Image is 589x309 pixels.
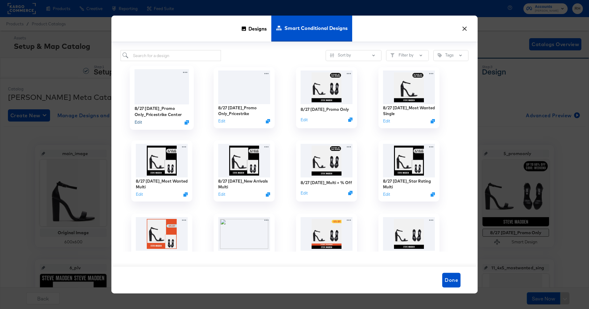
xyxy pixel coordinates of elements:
[218,144,270,177] img: uUmb8pbEbN4o0lhFCzhwZA.jpg
[301,107,349,112] div: 8/27 [DATE]_Promo Only
[459,22,470,33] button: ×
[438,53,442,57] svg: Tag
[383,118,390,124] button: Edit
[301,117,308,123] button: Edit
[390,53,395,57] svg: Filter
[442,273,461,287] button: Done
[266,192,270,197] svg: Duplicate
[431,119,435,123] svg: Duplicate
[301,180,352,186] div: 8/27 [DATE]_Multi + % Off
[301,217,352,251] img: BkbCgKLq3EC4KkmCc6CyCA.jpg
[266,119,270,123] svg: Duplicate
[348,191,352,195] svg: Duplicate
[301,144,352,177] img: EMJwd3I8pRaI_e7FdX3i8Q.jpg
[386,50,429,61] button: FilterFilter by
[383,71,435,104] img: A8T-sC5RO_OYANwfthAgmQ.jpg
[185,120,189,125] svg: Duplicate
[348,118,352,122] svg: Duplicate
[136,192,143,198] button: Edit
[218,178,270,190] div: 8/27 [DATE]_New Arrivals Multi
[296,67,357,128] div: 8/27 [DATE]_Promo OnlyEditDuplicate
[136,178,188,190] div: 8/27 [DATE]_Most Wanted Multi
[301,190,308,196] button: Edit
[378,140,439,202] div: 8/27 [DATE]_Star Rating MultiEditDuplicate
[326,50,381,61] button: SlidersSort by
[218,192,225,198] button: Edit
[218,71,270,104] img: l_text:Acumin-BdPro.otf_64_left_letter_spacing_1:%252459.99%25EF%25BB%25BF%2Cco_rgb:ffffff%2Cw_190
[284,15,348,42] span: Smart Conditional Designs
[383,192,390,198] button: Edit
[136,217,188,251] img: LKXD1hNIrKi-FhUjN5vNxg.jpg
[121,50,221,61] input: Search for a design
[218,217,270,251] img: arte
[383,217,435,251] img: 1gNfPMJh_UhNNRv2BICPaQ.jpg
[135,105,189,117] div: 8/27 [DATE]_Promo Only_Pricestrike Center
[214,67,275,128] div: 8/27 [DATE]_Promo Only_PricestrikeEditDuplicate
[445,276,458,284] span: Done
[383,144,435,177] img: uUmb8pbEbN4o0lhFCzhwZA.jpg
[383,178,435,190] div: 8/27 [DATE]_Star Rating Multi
[136,144,188,177] img: uUmb8pbEbN4o0lhFCzhwZA.jpg
[301,71,352,104] img: EMJwd3I8pRaI_e7FdX3i8Q.jpg
[214,140,275,202] div: 8/27 [DATE]_New Arrivals MultiEditDuplicate
[378,67,439,128] div: 8/27 [DATE]_Most Wanted SingleEditDuplicate
[218,118,225,124] button: Edit
[330,53,334,57] svg: Sliders
[135,69,189,104] img: fl_layer_appl
[431,192,435,197] svg: Duplicate
[383,105,435,116] div: 8/27 [DATE]_Most Wanted Single
[183,192,188,197] svg: Duplicate
[296,140,357,202] div: 8/27 [DATE]_Multi + % OffEditDuplicate
[433,50,468,61] button: TagTags
[130,66,194,130] div: 8/27 [DATE]_Promo Only_Pricestrike CenterEditDuplicate
[135,119,142,125] button: Edit
[218,105,270,116] div: 8/27 [DATE]_Promo Only_Pricestrike
[131,140,192,202] div: 8/27 [DATE]_Most Wanted MultiEditDuplicate
[248,15,267,42] span: Designs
